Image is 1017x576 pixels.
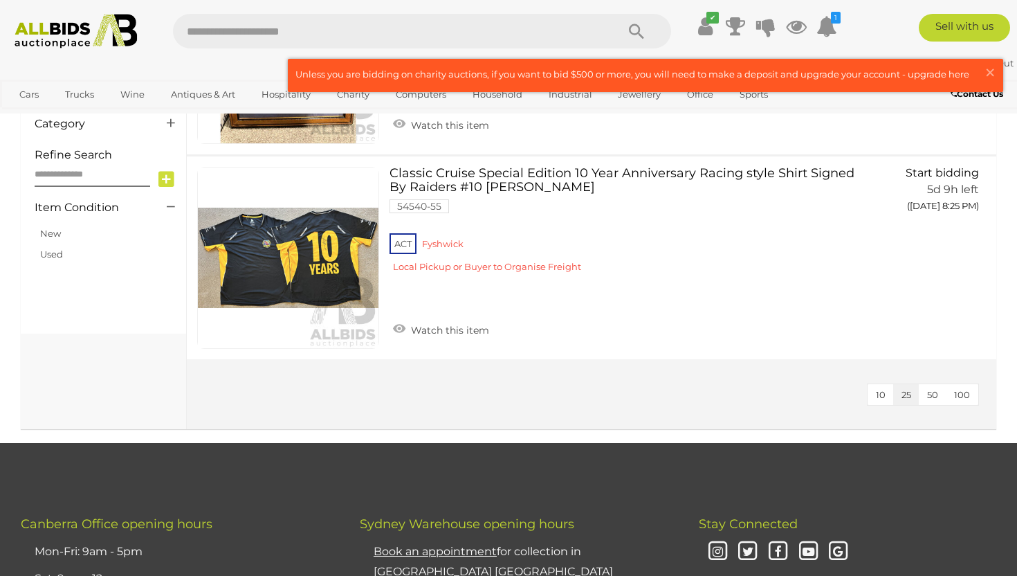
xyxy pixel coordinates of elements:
[872,167,982,219] a: Start bidding 5d 9h left ([DATE] 8:25 PM)
[111,83,154,106] a: Wine
[400,167,852,283] a: Classic Cruise Special Edition 10 Year Anniversary Racing style Shirt Signed By Raiders #10 [PERS...
[21,516,212,532] span: Canberra Office opening hours
[360,516,574,532] span: Sydney Warehouse opening hours
[908,57,969,69] a: lexiramsay
[390,114,493,134] a: Watch this item
[253,83,320,106] a: Hospitality
[10,106,127,129] a: [GEOGRAPHIC_DATA]
[706,12,719,24] i: ✔
[919,14,1010,42] a: Sell with us
[31,539,325,566] li: Mon-Fri: 9am - 5pm
[40,249,63,260] a: Used
[954,389,970,400] span: 100
[827,540,851,564] i: Google
[10,83,48,106] a: Cars
[35,201,146,214] h4: Item Condition
[796,540,821,564] i: Youtube
[766,540,790,564] i: Facebook
[602,14,671,48] button: Search
[699,516,798,532] span: Stay Connected
[678,83,722,106] a: Office
[540,83,601,106] a: Industrial
[893,384,919,406] button: 25
[927,389,938,400] span: 50
[609,83,670,106] a: Jewellery
[951,89,1003,99] b: Contact Us
[8,14,145,48] img: Allbids.com.au
[695,14,715,39] a: ✔
[328,83,378,106] a: Charity
[969,57,971,69] span: |
[876,389,886,400] span: 10
[40,228,61,239] a: New
[464,83,531,106] a: Household
[951,87,1007,102] a: Contact Us
[407,119,489,132] span: Watch this item
[946,384,978,406] button: 100
[906,166,979,179] span: Start bidding
[731,83,777,106] a: Sports
[706,540,730,564] i: Instagram
[407,324,489,336] span: Watch this item
[868,384,894,406] button: 10
[973,57,1014,69] a: Sign Out
[831,12,841,24] i: 1
[390,318,493,339] a: Watch this item
[908,57,966,69] strong: lexiramsay
[901,389,911,400] span: 25
[919,384,946,406] button: 50
[736,540,760,564] i: Twitter
[162,83,244,106] a: Antiques & Art
[374,545,497,558] u: Book an appointment
[816,14,837,39] a: 1
[56,83,103,106] a: Trucks
[35,118,146,130] h4: Category
[984,59,996,86] span: ×
[35,149,183,161] h4: Refine Search
[387,83,455,106] a: Computers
